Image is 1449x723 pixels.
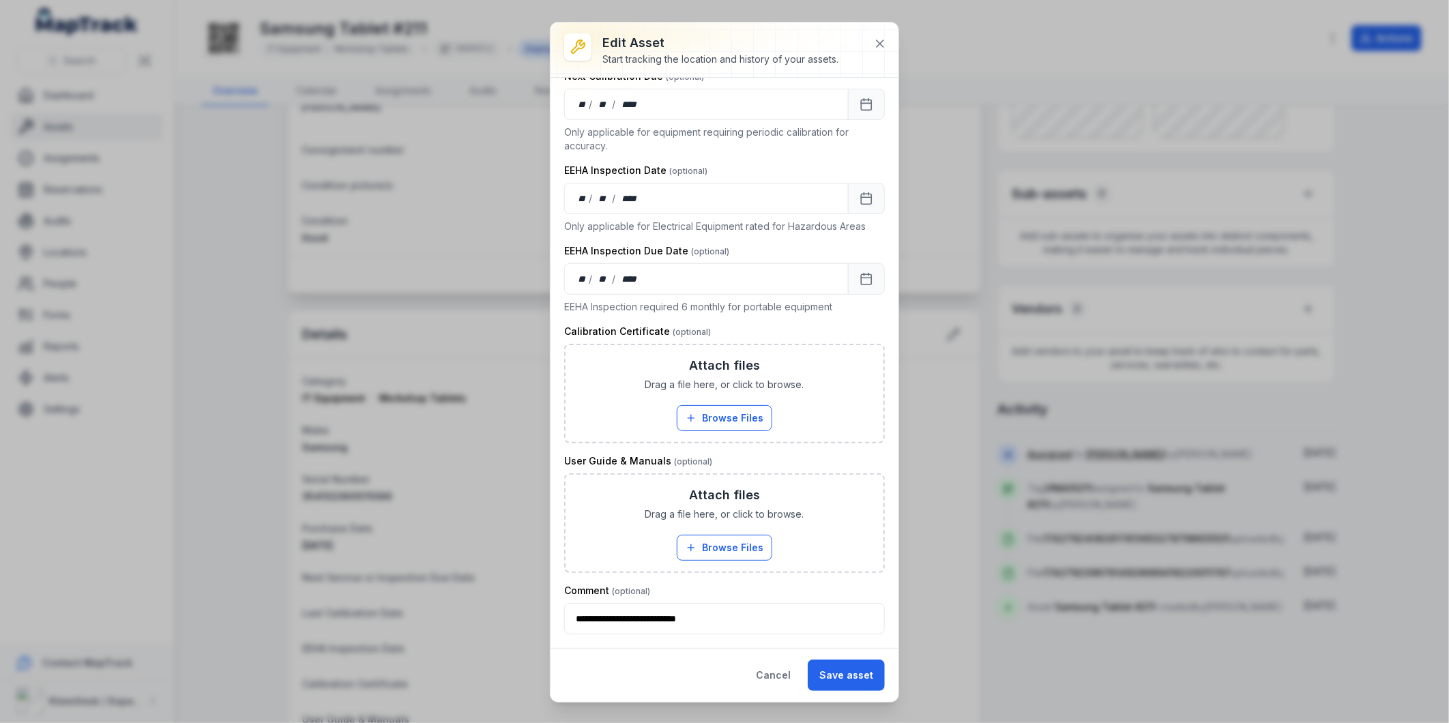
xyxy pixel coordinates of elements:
label: Comment [564,584,650,597]
div: / [612,98,617,111]
div: year, [617,272,642,286]
div: day, [576,192,589,205]
div: day, [576,272,589,286]
button: Browse Files [677,535,772,561]
div: year, [617,98,642,111]
label: EEHA Inspection Due Date [564,244,729,258]
h3: Attach files [689,486,760,505]
div: / [612,192,617,205]
button: Cancel [744,660,802,691]
h3: Edit asset [602,33,838,53]
button: Calendar [848,183,885,214]
div: / [612,272,617,286]
label: User Guide & Manuals [564,454,712,468]
span: Drag a file here, or click to browse. [645,378,804,392]
button: Calendar [848,263,885,295]
p: Only applicable for Electrical Equipment rated for Hazardous Areas [564,220,885,233]
div: month, [594,98,613,111]
button: Save asset [808,660,885,691]
div: / [589,192,594,205]
p: Only applicable for equipment requiring periodic calibration for accuracy. [564,126,885,153]
p: EEHA Inspection required 6 monthly for portable equipment [564,300,885,314]
div: month, [594,192,613,205]
div: Start tracking the location and history of your assets. [602,53,838,66]
label: Calibration Certificate [564,325,711,338]
h3: Attach files [689,356,760,375]
button: Calendar [848,89,885,120]
div: day, [576,98,589,111]
label: EEHA Inspection Date [564,164,707,177]
div: month, [594,272,613,286]
div: / [589,98,594,111]
button: Browse Files [677,405,772,431]
div: / [589,272,594,286]
div: year, [617,192,642,205]
span: Drag a file here, or click to browse. [645,507,804,521]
